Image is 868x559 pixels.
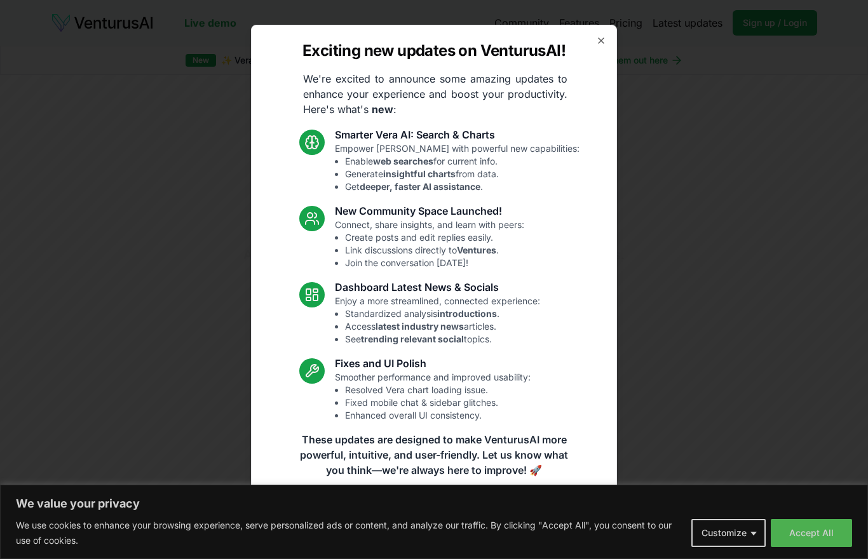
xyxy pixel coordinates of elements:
[345,155,580,168] li: Enable for current info.
[361,333,464,344] strong: trending relevant social
[335,142,580,193] p: Empower [PERSON_NAME] with powerful new capabilities:
[345,384,531,396] li: Resolved Vera chart loading issue.
[345,307,540,320] li: Standardized analysis .
[302,41,566,61] h2: Exciting new updates on VenturusAI!
[335,127,580,142] h3: Smarter Vera AI: Search & Charts
[335,203,524,219] h3: New Community Space Launched!
[339,493,529,518] a: Read the full announcement on our blog!
[345,320,540,333] li: Access articles.
[345,396,531,409] li: Fixed mobile chat & sidebar glitches.
[293,71,578,117] p: We're excited to announce some amazing updates to enhance your experience and boost your producti...
[335,279,540,295] h3: Dashboard Latest News & Socials
[376,321,464,332] strong: latest industry news
[345,168,580,180] li: Generate from data.
[345,257,524,269] li: Join the conversation [DATE]!
[345,244,524,257] li: Link discussions directly to .
[335,356,531,371] h3: Fixes and UI Polish
[292,432,576,478] p: These updates are designed to make VenturusAI more powerful, intuitive, and user-friendly. Let us...
[457,245,496,255] strong: Ventures
[437,308,497,319] strong: introductions
[373,156,433,166] strong: web searches
[372,103,393,116] strong: new
[383,168,456,179] strong: insightful charts
[345,231,524,244] li: Create posts and edit replies easily.
[345,333,540,346] li: See topics.
[335,219,524,269] p: Connect, share insights, and learn with peers:
[345,409,531,422] li: Enhanced overall UI consistency.
[335,371,531,422] p: Smoother performance and improved usability:
[360,181,480,192] strong: deeper, faster AI assistance
[345,180,580,193] li: Get .
[335,295,540,346] p: Enjoy a more streamlined, connected experience:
